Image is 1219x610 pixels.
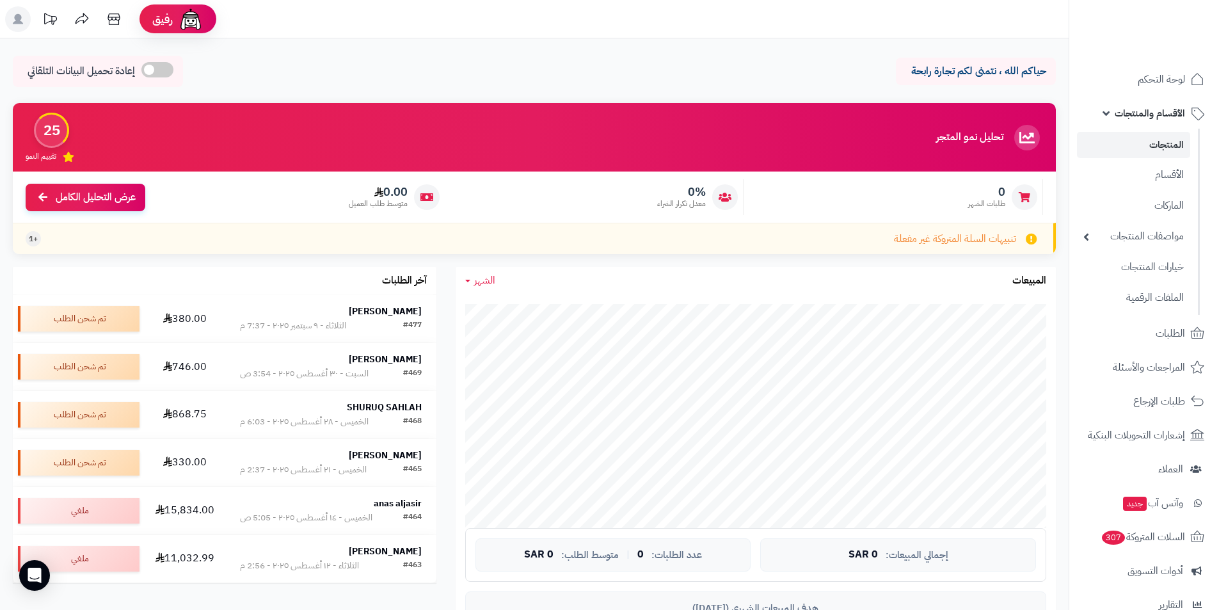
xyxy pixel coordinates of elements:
[18,498,139,524] div: ملغي
[1077,488,1211,518] a: وآتس آبجديد
[145,487,225,534] td: 15,834.00
[382,275,427,287] h3: آخر الطلبات
[145,391,225,438] td: 868.75
[18,306,139,332] div: تم شحن الطلب
[240,367,369,380] div: السبت - ٣٠ أغسطس ٢٠٢٥ - 3:54 ص
[936,132,1003,143] h3: تحليل نمو المتجر
[1122,494,1183,512] span: وآتس آب
[1012,275,1046,287] h3: المبيعات
[178,6,203,32] img: ai-face.png
[1077,284,1190,312] a: الملفات الرقمية
[26,151,56,162] span: تقييم النمو
[1088,426,1185,444] span: إشعارات التحويلات البنكية
[145,295,225,342] td: 380.00
[349,198,408,209] span: متوسط طلب العميل
[1077,352,1211,383] a: المراجعات والأسئلة
[347,401,422,414] strong: SHURUQ SAHLAH
[474,273,495,288] span: الشهر
[1077,192,1190,220] a: الماركات
[240,559,359,572] div: الثلاثاء - ١٢ أغسطس ٢٠٢٥ - 2:56 م
[240,319,346,332] div: الثلاثاء - ٩ سبتمبر ٢٠٢٥ - 7:37 م
[349,545,422,558] strong: [PERSON_NAME]
[905,64,1046,79] p: حياكم الله ، نتمنى لكم تجارة رابحة
[26,184,145,211] a: عرض التحليل الكامل
[240,511,372,524] div: الخميس - ١٤ أغسطس ٢٠٢٥ - 5:05 ص
[18,354,139,380] div: تم شحن الطلب
[1077,132,1190,158] a: المنتجات
[403,511,422,524] div: #464
[403,415,422,428] div: #468
[561,550,619,561] span: متوسط الطلب:
[349,449,422,462] strong: [PERSON_NAME]
[1077,223,1190,250] a: مواصفات المنتجات
[1132,32,1207,59] img: logo-2.png
[1156,325,1185,342] span: الطلبات
[1115,104,1185,122] span: الأقسام والمنتجات
[18,402,139,428] div: تم شحن الطلب
[1077,454,1211,485] a: العملاء
[349,353,422,366] strong: [PERSON_NAME]
[894,232,1016,246] span: تنبيهات السلة المتروكة غير مفعلة
[34,6,66,35] a: تحديثات المنصة
[968,198,1005,209] span: طلبات الشهر
[145,439,225,486] td: 330.00
[240,463,367,476] div: الخميس - ٢١ أغسطس ٢٠٢٥ - 2:37 م
[886,550,948,561] span: إجمالي المبيعات:
[403,559,422,572] div: #463
[403,463,422,476] div: #465
[56,190,136,205] span: عرض التحليل الكامل
[1077,253,1190,281] a: خيارات المنتجات
[968,185,1005,199] span: 0
[145,343,225,390] td: 746.00
[849,549,878,561] span: 0 SAR
[1077,161,1190,189] a: الأقسام
[524,549,554,561] span: 0 SAR
[152,12,173,27] span: رفيق
[465,273,495,288] a: الشهر
[1123,497,1147,511] span: جديد
[657,198,706,209] span: معدل تكرار الشراء
[29,234,38,245] span: +1
[18,546,139,572] div: ملغي
[349,185,408,199] span: 0.00
[403,367,422,380] div: #469
[1113,358,1185,376] span: المراجعات والأسئلة
[1077,64,1211,95] a: لوحة التحكم
[18,450,139,476] div: تم شحن الطلب
[403,319,422,332] div: #477
[1077,556,1211,586] a: أدوات التسويق
[28,64,135,79] span: إعادة تحميل البيانات التلقائي
[1077,522,1211,552] a: السلات المتروكة307
[19,560,50,591] div: Open Intercom Messenger
[1138,70,1185,88] span: لوحة التحكم
[1077,318,1211,349] a: الطلبات
[637,549,644,561] span: 0
[349,305,422,318] strong: [PERSON_NAME]
[626,550,630,559] span: |
[1077,386,1211,417] a: طلبات الإرجاع
[651,550,702,561] span: عدد الطلبات:
[374,497,422,510] strong: anas aljasir
[145,535,225,582] td: 11,032.99
[1101,528,1185,546] span: السلات المتروكة
[1133,392,1185,410] span: طلبات الإرجاع
[1102,531,1125,545] span: 307
[240,415,369,428] div: الخميس - ٢٨ أغسطس ٢٠٢٥ - 6:03 م
[657,185,706,199] span: 0%
[1127,562,1183,580] span: أدوات التسويق
[1077,420,1211,451] a: إشعارات التحويلات البنكية
[1158,460,1183,478] span: العملاء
